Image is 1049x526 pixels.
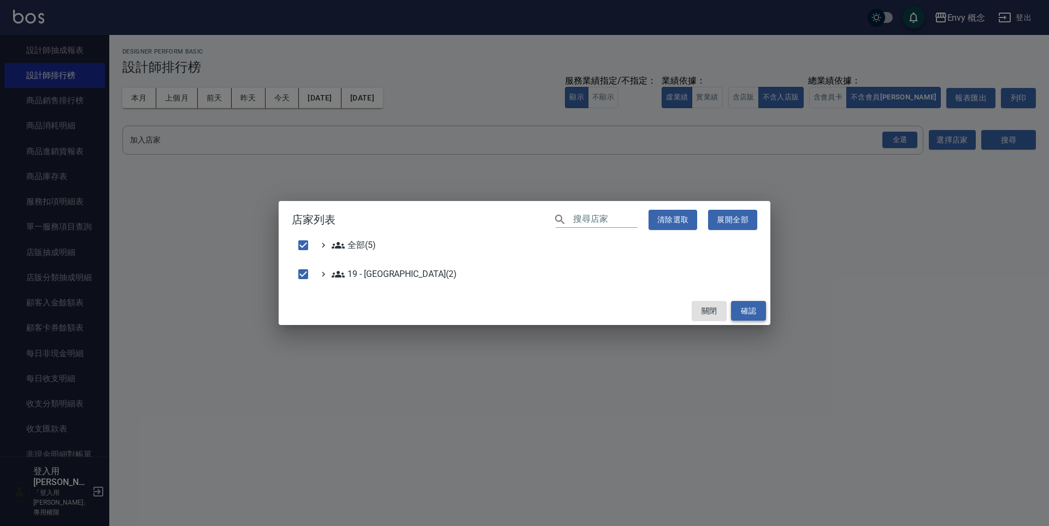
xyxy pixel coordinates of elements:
span: 全部(5) [332,239,376,252]
input: 搜尋店家 [573,212,638,228]
span: 19 - [GEOGRAPHIC_DATA](2) [332,268,457,281]
button: 關閉 [692,301,727,321]
button: 確認 [731,301,766,321]
h2: 店家列表 [279,201,770,239]
button: 展開全部 [708,210,757,230]
button: 清除選取 [649,210,698,230]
